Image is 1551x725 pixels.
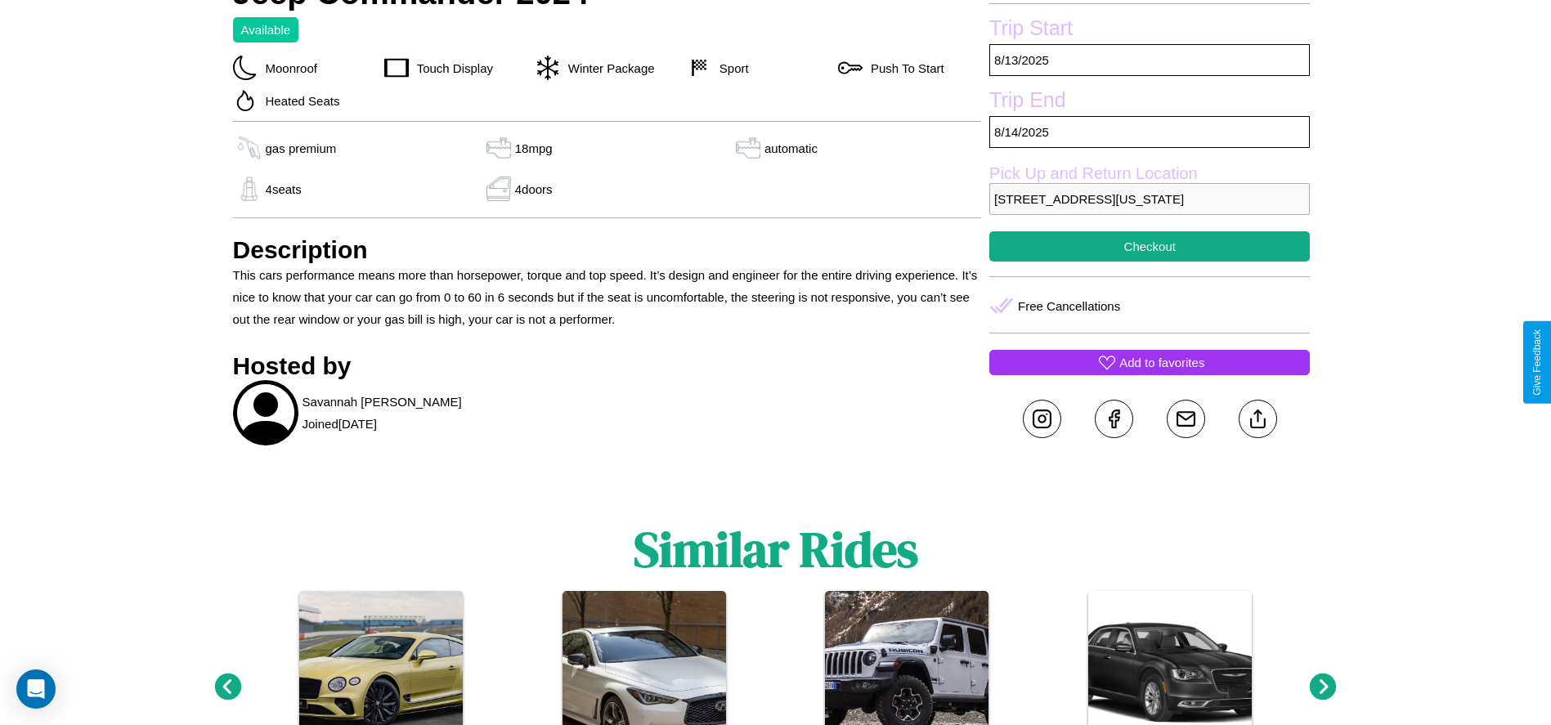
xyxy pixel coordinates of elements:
[482,136,515,160] img: gas
[258,57,317,79] p: Moonroof
[409,57,493,79] p: Touch Display
[258,90,340,112] p: Heated Seats
[989,350,1310,375] button: Add to favorites
[233,177,266,201] img: gas
[989,164,1310,183] label: Pick Up and Return Location
[233,236,982,264] h3: Description
[1531,329,1543,396] div: Give Feedback
[233,136,266,160] img: gas
[989,88,1310,116] label: Trip End
[233,264,982,330] p: This cars performance means more than horsepower, torque and top speed. It’s design and engineer ...
[989,183,1310,215] p: [STREET_ADDRESS][US_STATE]
[989,231,1310,262] button: Checkout
[266,137,337,159] p: gas premium
[989,16,1310,44] label: Trip Start
[732,136,764,160] img: gas
[863,57,944,79] p: Push To Start
[266,178,302,200] p: 4 seats
[515,178,553,200] p: 4 doors
[989,116,1310,148] p: 8 / 14 / 2025
[560,57,655,79] p: Winter Package
[989,44,1310,76] p: 8 / 13 / 2025
[1018,295,1120,317] p: Free Cancellations
[241,19,291,41] p: Available
[303,391,462,413] p: Savannah [PERSON_NAME]
[764,137,818,159] p: automatic
[482,177,515,201] img: gas
[711,57,749,79] p: Sport
[233,352,982,380] h3: Hosted by
[634,516,918,583] h1: Similar Rides
[1119,351,1204,374] p: Add to favorites
[515,137,553,159] p: 18 mpg
[16,669,56,709] div: Open Intercom Messenger
[303,413,377,435] p: Joined [DATE]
